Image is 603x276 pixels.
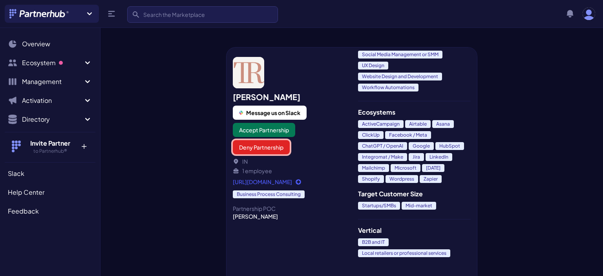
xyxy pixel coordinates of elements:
span: Website Design and Development [358,73,442,80]
span: Mailchimp [358,164,389,172]
img: Partnerhub® Logo [9,9,69,18]
button: Management [5,74,95,90]
button: Message us on Slack [233,106,307,120]
p: + [75,139,92,151]
span: Ecosystem [22,58,83,68]
span: Directory [22,115,83,124]
span: Jira [409,153,424,161]
button: Invite Partner to Partnerhub® + [5,132,95,161]
span: Shopify [358,175,384,183]
img: user photo [583,7,595,20]
a: Help Center [5,185,95,200]
h4: Invite Partner [25,139,75,148]
span: ChatGPT / OpenAI [358,142,407,150]
span: Integromat / Make [358,153,407,161]
h2: [PERSON_NAME] [233,91,345,102]
span: Wordpress [386,175,418,183]
span: Slack [8,169,24,178]
span: ActiveCampaign [358,120,404,128]
input: Search the Marketplace [127,6,278,23]
span: Activation [22,96,83,105]
button: Activation [5,93,95,108]
button: Ecosystem [5,55,95,71]
li: IN [233,157,345,165]
span: ClickUp [358,131,384,139]
span: Overview [22,39,50,49]
span: Google [409,142,434,150]
span: HubSpot [435,142,464,150]
a: [URL][DOMAIN_NAME] [233,178,345,186]
span: LinkedIn [426,153,452,161]
h5: to Partnerhub® [25,148,75,154]
a: Overview [5,36,95,52]
span: Help Center [8,188,44,197]
span: [DATE] [422,164,444,172]
span: UX Design [358,62,388,69]
span: Mid-market [402,202,436,210]
img: Trashika Rawat [233,57,264,88]
span: Startups/SMBs [358,202,400,210]
span: Asana [432,120,454,128]
span: Airtable [405,120,431,128]
span: B2B and IT [358,238,389,246]
span: Microsoft [391,164,420,172]
h3: Vertical [358,226,471,235]
span: Message us on Slack [246,109,300,117]
button: Accept Partnership [233,123,295,137]
h3: Target Customer Size [358,189,471,199]
button: Directory [5,111,95,127]
span: Facebook / Meta [385,131,431,139]
span: Business Process Consulting [233,190,305,198]
span: Feedback [8,207,39,216]
div: [PERSON_NAME] [233,212,345,220]
span: Workflow Automations [358,84,418,91]
span: Zapier [420,175,442,183]
a: Feedback [5,203,95,219]
h3: Ecosystems [358,108,471,117]
a: Slack [5,166,95,181]
button: Deny Partnership [233,140,290,154]
div: Partnership POC [233,205,345,212]
span: Management [22,77,83,86]
li: 1 employee [233,167,345,175]
span: Social Media Management or SMM [358,51,442,58]
span: Local retailers or professional services [358,249,450,257]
